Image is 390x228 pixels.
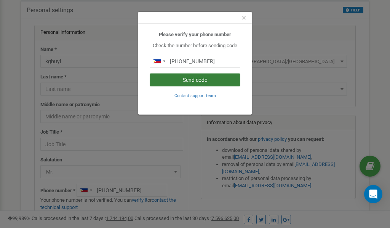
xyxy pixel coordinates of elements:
[150,55,168,67] div: Telephone country code
[242,14,246,22] button: Close
[150,55,240,68] input: 0905 123 4567
[174,92,216,98] a: Contact support team
[150,42,240,49] p: Check the number before sending code
[364,185,382,203] div: Open Intercom Messenger
[242,13,246,22] span: ×
[159,32,231,37] b: Please verify your phone number
[150,73,240,86] button: Send code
